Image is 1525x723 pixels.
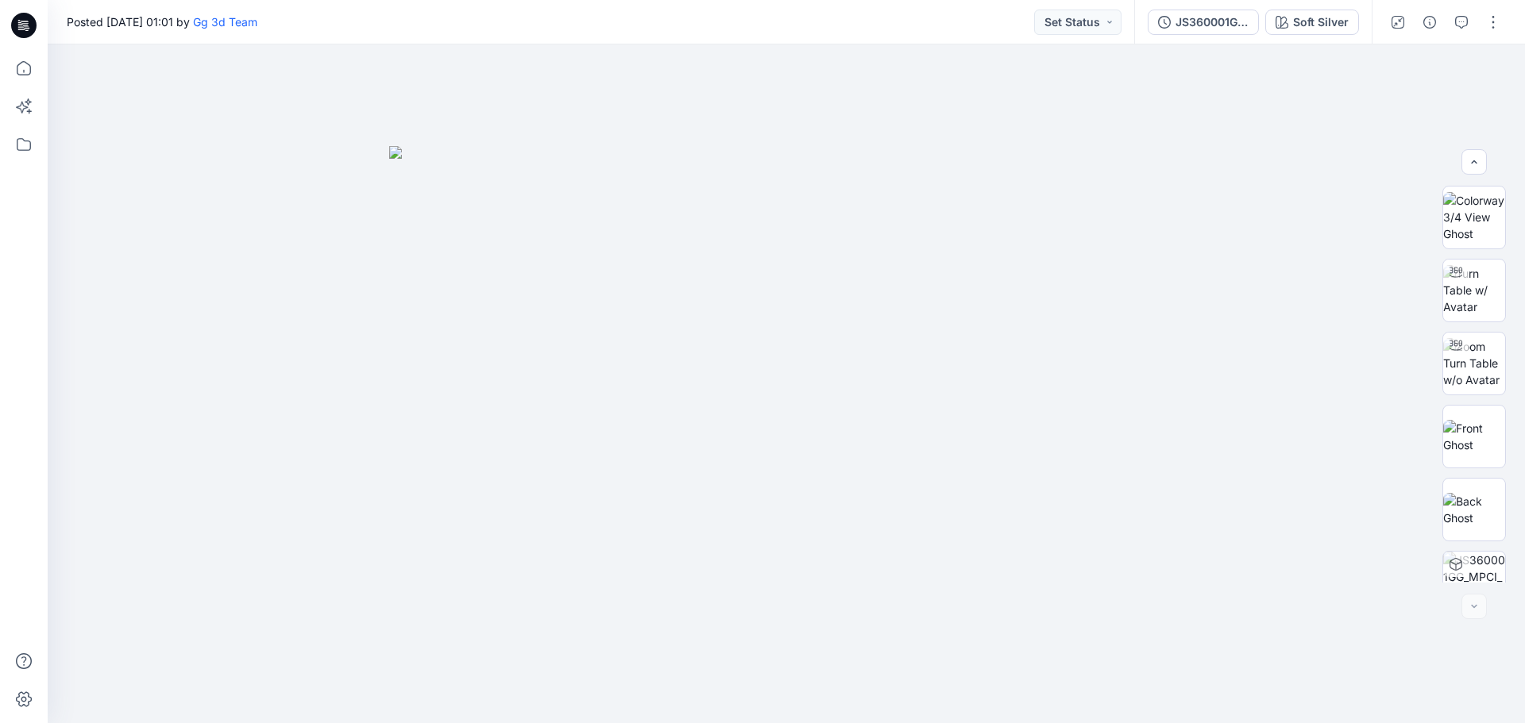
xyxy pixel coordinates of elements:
button: Soft Silver [1265,10,1359,35]
div: Soft Silver [1293,13,1349,31]
img: Back Ghost [1443,493,1505,526]
span: Posted [DATE] 01:01 by [67,13,257,30]
img: Colorway 3/4 View Ghost [1443,192,1505,242]
img: Turn Table w/ Avatar [1443,265,1505,315]
div: JS360001GG_MPCI_JS Lace Trim Satin V-Neck Cami Top & Shorts Set [1176,13,1249,31]
button: JS360001GG_MPCI_JS Lace Trim Satin V-Neck Cami Top & Shorts Set [1148,10,1259,35]
button: Details [1417,10,1442,35]
img: Front Ghost [1443,420,1505,453]
img: Zoom Turn Table w/o Avatar [1443,338,1505,388]
a: Gg 3d Team [193,15,257,29]
img: JS360001GG_MPCI_JS Lace Trim Satin V-Neck Cami Top & Shorts Set Soft Silver [1443,552,1505,613]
